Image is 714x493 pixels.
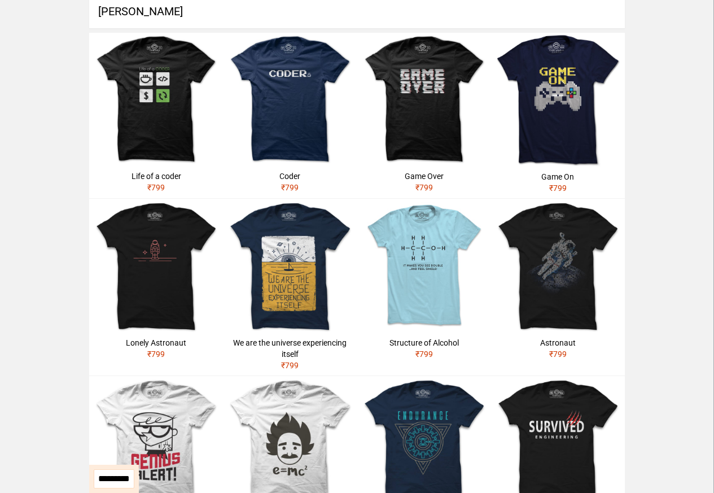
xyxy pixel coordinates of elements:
img: game-over.jpg [357,33,491,167]
span: ₹ 799 [281,183,299,192]
a: Game On₹799 [491,33,625,198]
div: Structure of Alcohol [362,337,487,348]
span: ₹ 799 [415,350,433,359]
a: We are the universe experiencing itself₹799 [223,199,357,376]
img: UNIVERSE-RoundNeck-Male-Front-T-NAVY.jpg [223,199,357,333]
span: ₹ 799 [147,350,165,359]
img: ALCOHOL-ROUNDNECK-MALE-FINAL-MOCKUP-1500px-SKYBLUE.jpg [357,199,491,333]
span: ₹ 799 [415,183,433,192]
span: ₹ 799 [147,183,165,192]
img: life-of-a-coder.jpg [89,33,223,167]
span: ₹ 799 [281,361,299,370]
a: Lonely Astronaut₹799 [89,199,223,364]
span: ₹ 799 [549,350,567,359]
div: Lonely Astronaut [94,337,218,348]
img: LONELY_ASTRONAUT-RoundNeck-Male-Front-T-BLACK.jpg [89,199,223,333]
div: Life of a coder [94,171,218,182]
a: Astronaut₹799 [491,199,625,364]
img: coder.jpg [223,33,357,167]
div: Game Over [362,171,487,182]
img: 1-29.jpg [491,33,625,167]
div: Coder [227,171,352,182]
div: Game On [496,171,620,182]
img: ASTRO_TEXT-RounNeck-Male-Front-T-BLACK.jpg [491,199,625,333]
div: We are the universe experiencing itself [227,337,352,360]
a: Game Over₹799 [357,33,491,198]
div: Astronaut [496,337,620,348]
a: Life of a coder₹799 [89,33,223,198]
a: Structure of Alcohol₹799 [357,199,491,364]
a: Coder₹799 [223,33,357,198]
span: ₹ 799 [549,184,567,193]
